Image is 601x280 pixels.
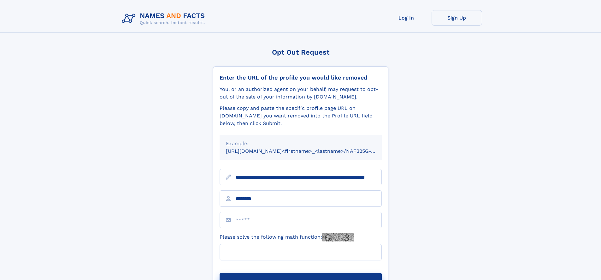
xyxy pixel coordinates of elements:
[213,48,388,56] div: Opt Out Request
[220,74,382,81] div: Enter the URL of the profile you would like removed
[226,148,394,154] small: [URL][DOMAIN_NAME]<firstname>_<lastname>/NAF325G-xxxxxxxx
[381,10,432,26] a: Log In
[432,10,482,26] a: Sign Up
[220,233,354,241] label: Please solve the following math function:
[220,86,382,101] div: You, or an authorized agent on your behalf, may request to opt-out of the sale of your informatio...
[119,10,210,27] img: Logo Names and Facts
[220,104,382,127] div: Please copy and paste the specific profile page URL on [DOMAIN_NAME] you want removed into the Pr...
[226,140,375,147] div: Example:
